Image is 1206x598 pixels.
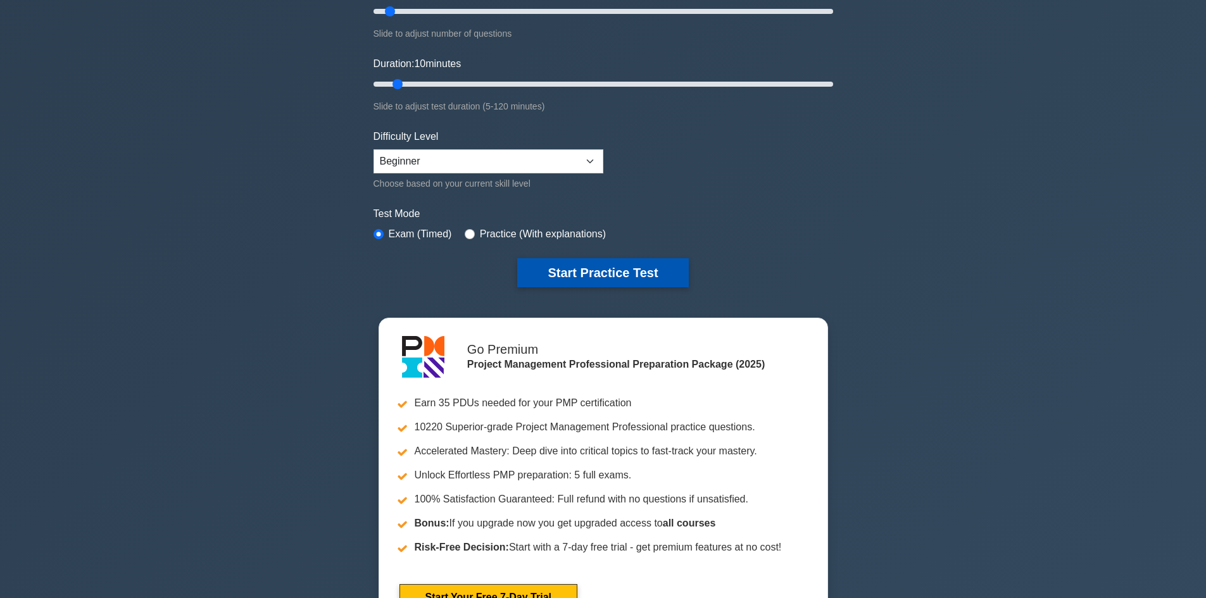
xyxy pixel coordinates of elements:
[374,56,462,72] label: Duration: minutes
[480,227,606,242] label: Practice (With explanations)
[389,227,452,242] label: Exam (Timed)
[374,26,833,41] div: Slide to adjust number of questions
[374,129,439,144] label: Difficulty Level
[374,176,603,191] div: Choose based on your current skill level
[374,206,833,221] label: Test Mode
[374,99,833,114] div: Slide to adjust test duration (5-120 minutes)
[517,258,688,287] button: Start Practice Test
[414,58,425,69] span: 10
